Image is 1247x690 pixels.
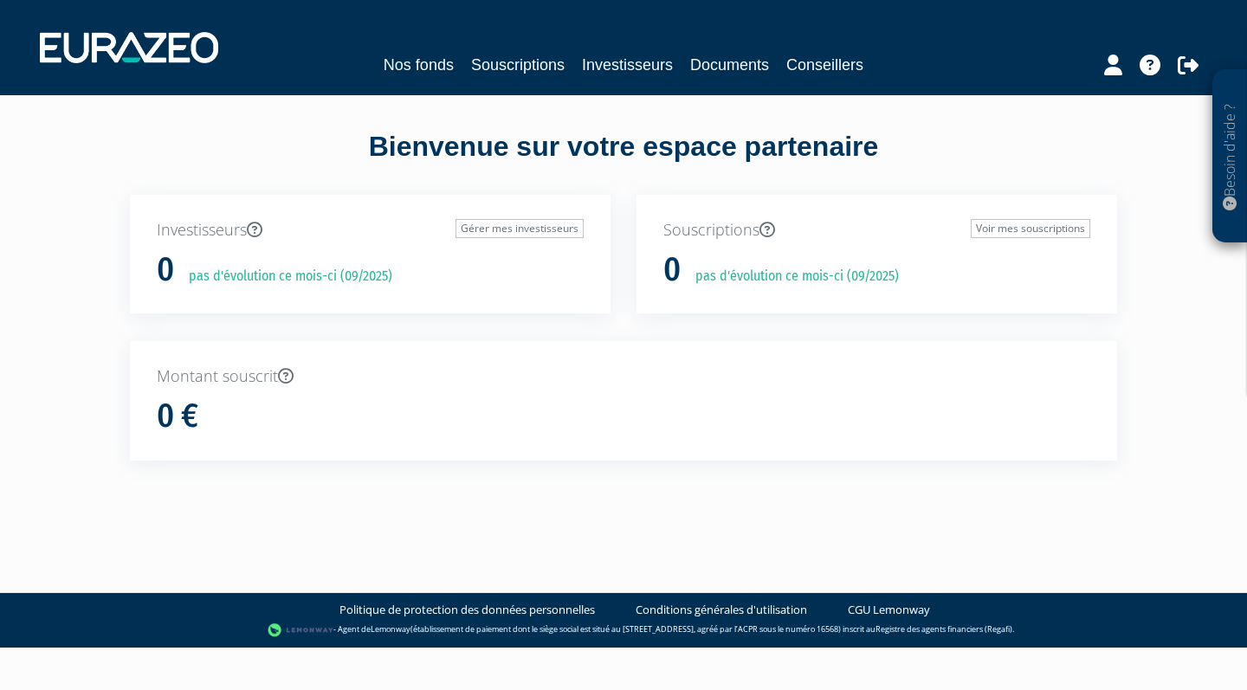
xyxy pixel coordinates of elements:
p: Montant souscrit [157,365,1090,388]
h1: 0 [157,252,174,288]
a: Conditions générales d'utilisation [636,602,807,618]
a: Gérer mes investisseurs [456,219,584,238]
a: Souscriptions [471,53,565,77]
p: pas d'évolution ce mois-ci (09/2025) [683,267,899,287]
a: Investisseurs [582,53,673,77]
p: Souscriptions [663,219,1090,242]
div: Bienvenue sur votre espace partenaire [117,127,1130,195]
a: CGU Lemonway [848,602,930,618]
p: Investisseurs [157,219,584,242]
a: Conseillers [786,53,863,77]
h1: 0 € [157,398,198,435]
p: Besoin d'aide ? [1220,79,1240,235]
img: 1732889491-logotype_eurazeo_blanc_rvb.png [40,32,218,63]
a: Politique de protection des données personnelles [339,602,595,618]
a: Voir mes souscriptions [971,219,1090,238]
a: Nos fonds [384,53,454,77]
h1: 0 [663,252,681,288]
a: Documents [690,53,769,77]
p: pas d'évolution ce mois-ci (09/2025) [177,267,392,287]
img: logo-lemonway.png [268,622,334,639]
div: - Agent de (établissement de paiement dont le siège social est situé au [STREET_ADDRESS], agréé p... [17,622,1230,639]
a: Registre des agents financiers (Regafi) [875,623,1012,635]
a: Lemonway [371,623,410,635]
